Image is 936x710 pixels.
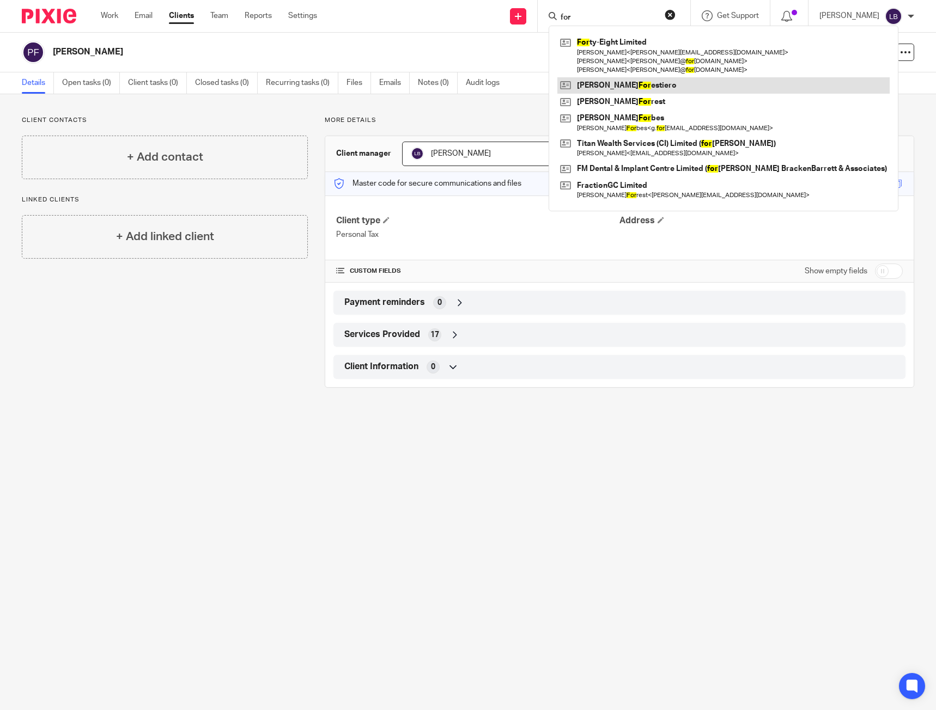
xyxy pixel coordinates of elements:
[418,72,458,94] a: Notes (0)
[195,72,258,94] a: Closed tasks (0)
[333,178,521,189] p: Master code for secure communications and files
[266,72,338,94] a: Recurring tasks (0)
[431,362,435,372] span: 0
[819,10,879,21] p: [PERSON_NAME]
[116,228,214,245] h4: + Add linked client
[22,9,76,23] img: Pixie
[127,149,203,166] h4: + Add contact
[885,8,902,25] img: svg%3E
[135,10,153,21] a: Email
[344,361,418,372] span: Client Information
[101,10,118,21] a: Work
[344,329,420,340] span: Services Provided
[336,148,391,159] h3: Client manager
[431,150,491,157] span: [PERSON_NAME]
[619,215,903,227] h4: Address
[210,10,228,21] a: Team
[53,46,642,58] h2: [PERSON_NAME]
[665,9,676,20] button: Clear
[379,72,410,94] a: Emails
[169,10,194,21] a: Clients
[430,329,439,340] span: 17
[62,72,120,94] a: Open tasks (0)
[22,41,45,64] img: svg%3E
[347,72,371,94] a: Files
[22,195,308,204] p: Linked clients
[325,116,914,125] p: More details
[466,72,508,94] a: Audit logs
[336,215,619,227] h4: Client type
[411,147,424,160] img: svg%3E
[22,72,54,94] a: Details
[336,267,619,276] h4: CUSTOM FIELDS
[560,13,658,23] input: Search
[717,12,759,20] span: Get Support
[437,297,442,308] span: 0
[344,297,425,308] span: Payment reminders
[128,72,187,94] a: Client tasks (0)
[805,266,867,277] label: Show empty fields
[336,229,619,240] p: Personal Tax
[288,10,317,21] a: Settings
[22,116,308,125] p: Client contacts
[245,10,272,21] a: Reports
